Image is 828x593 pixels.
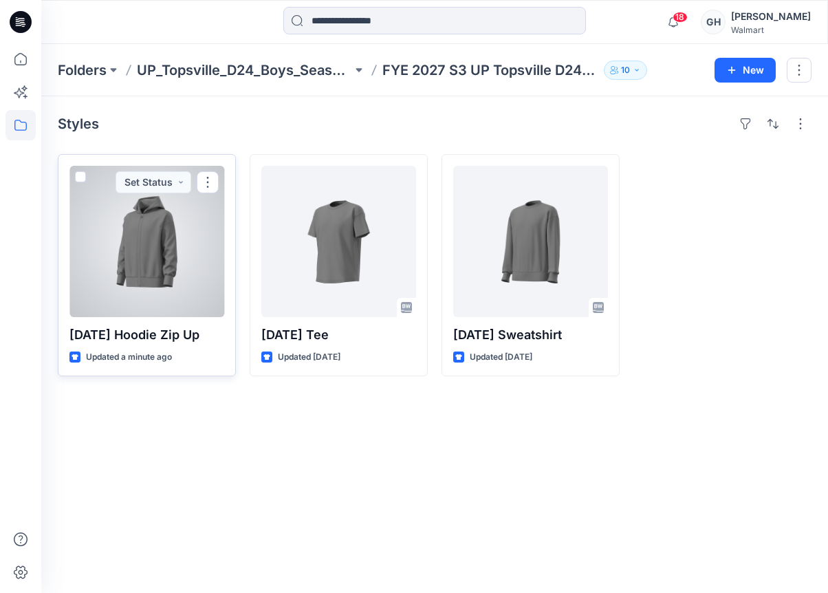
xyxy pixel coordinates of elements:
p: FYE 2027 S3 UP Topsville D24 Boys Seasonal [382,61,598,80]
a: Halloween Hoodie Zip Up [69,166,224,317]
a: UP_Topsville_D24_Boys_Seasonal Events [137,61,352,80]
p: Updated [DATE] [470,350,532,365]
div: GH [701,10,726,34]
div: [PERSON_NAME] [731,8,811,25]
div: Walmart [731,25,811,35]
p: 10 [621,63,630,78]
p: [DATE] Tee [261,325,416,345]
a: Halloween Tee [261,166,416,317]
p: Updated a minute ago [86,350,172,365]
a: Halloween Sweatshirt [453,166,608,317]
span: 18 [673,12,688,23]
p: [DATE] Hoodie Zip Up [69,325,224,345]
p: [DATE] Sweatshirt [453,325,608,345]
h4: Styles [58,116,99,132]
button: New [715,58,776,83]
a: Folders [58,61,107,80]
button: 10 [604,61,647,80]
p: Updated [DATE] [278,350,340,365]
